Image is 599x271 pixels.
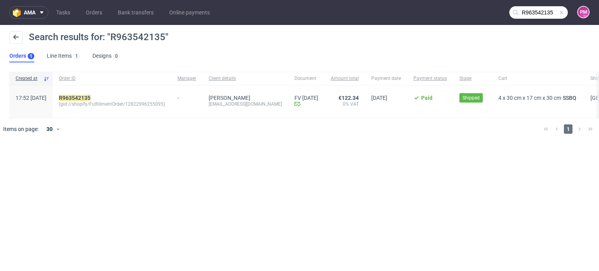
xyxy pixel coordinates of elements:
[463,94,480,101] span: Shipped
[177,75,196,82] span: Manager
[498,95,502,101] span: 4
[47,50,80,62] a: Line Items1
[331,101,359,107] span: 0% VAT
[30,53,32,59] div: 1
[59,101,165,107] span: (gid://shopify/FulfillmentOrder/12822996255095)
[115,53,118,59] div: 0
[24,10,35,15] span: ama
[209,75,282,82] span: Client details
[16,75,40,82] span: Created at
[507,95,561,101] span: 30 cm x 17 cm x 30 cm
[371,95,387,101] span: [DATE]
[177,92,196,101] div: -
[421,95,432,101] span: Paid
[371,75,401,82] span: Payment date
[113,6,158,19] a: Bank transfers
[561,95,578,101] a: SSBQ
[338,95,359,101] span: €122.34
[59,95,90,101] mark: R963542135
[9,6,48,19] button: ama
[9,50,34,62] a: Orders1
[209,101,282,107] div: [EMAIL_ADDRESS][DOMAIN_NAME]
[59,75,165,82] span: Order ID
[16,95,46,101] span: 17:52 [DATE]
[459,75,486,82] span: Stage
[13,8,24,17] img: logo
[165,6,214,19] a: Online payments
[92,50,120,62] a: Designs0
[81,6,107,19] a: Orders
[564,124,572,134] span: 1
[498,75,578,82] span: Cart
[331,75,359,82] span: Amount total
[209,95,250,101] a: [PERSON_NAME]
[51,6,75,19] a: Tasks
[59,95,92,101] a: R963542135
[294,75,318,82] span: Document
[578,7,589,18] figcaption: PM
[29,32,168,43] span: Search results for: "R963542135"
[3,125,39,133] span: Items on page:
[42,124,56,135] div: 30
[413,75,447,82] span: Payment status
[294,95,318,101] a: FV [DATE]
[498,95,578,101] div: x
[75,53,78,59] div: 1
